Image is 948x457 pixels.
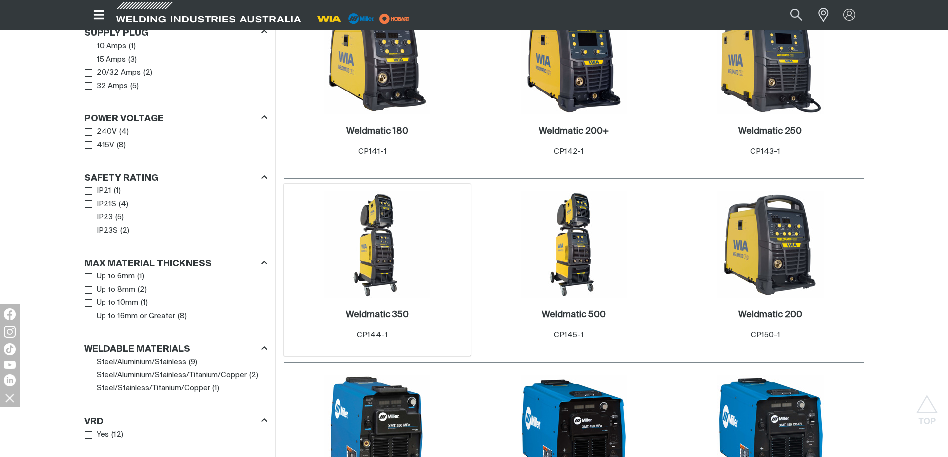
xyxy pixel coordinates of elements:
span: ( 5 ) [115,212,124,223]
input: Product name or item number... [766,4,813,26]
div: Safety Rating [84,171,267,184]
ul: Weldable Materials [85,356,267,395]
span: CP144-1 [357,331,388,339]
a: Steel/Aluminium/Stainless/Titanium/Copper [85,369,247,382]
span: Up to 8mm [97,284,135,296]
span: CP143-1 [750,148,780,155]
span: ( 1 ) [212,383,219,394]
h2: Weldmatic 200+ [539,127,609,136]
h2: Weldmatic 500 [542,310,606,319]
span: Steel/Aluminium/Stainless [97,357,186,368]
a: Weldmatic 500 [542,309,606,321]
div: VRD [84,414,267,428]
a: Steel/Stainless/Titanium/Copper [85,382,211,395]
ul: Supply Plug [85,40,267,92]
a: Weldmatic 350 [346,309,409,321]
a: miller [376,15,413,22]
img: Weldmatic 250 [717,8,824,114]
img: hide socials [1,389,18,406]
a: Weldmatic 180 [346,126,408,137]
span: ( 4 ) [119,126,129,138]
img: Facebook [4,308,16,320]
a: 415V [85,139,115,152]
div: Supply Plug [84,26,267,39]
span: ( 9 ) [189,357,197,368]
a: Up to 16mm or Greater [85,310,176,323]
h2: Weldmatic 200 [738,310,802,319]
button: Search products [779,4,813,26]
a: 20/32 Amps [85,66,141,80]
span: ( 1 ) [137,271,144,282]
img: LinkedIn [4,374,16,386]
span: IP21 [97,185,111,197]
ul: Power Voltage [85,125,267,152]
span: ( 2 ) [120,225,129,237]
div: Weldable Materials [84,342,267,356]
span: Up to 10mm [97,297,138,309]
a: Steel/Aluminium/Stainless [85,356,187,369]
span: Up to 6mm [97,271,135,282]
h3: Supply Plug [84,28,148,39]
h2: Weldmatic 250 [738,127,802,136]
a: 32 Amps [85,80,128,93]
span: CP142-1 [554,148,584,155]
ul: Max Material Thickness [85,270,267,323]
ul: Safety Rating [85,184,267,237]
h3: Max Material Thickness [84,258,211,270]
a: 15 Amps [85,53,126,67]
span: 415V [97,140,114,151]
span: 32 Amps [97,81,128,92]
h2: Weldmatic 180 [346,127,408,136]
a: IP23S [85,224,118,238]
a: Up to 8mm [85,283,136,297]
a: Up to 10mm [85,296,139,310]
a: Yes [85,428,109,442]
img: Weldmatic 180 [324,8,430,114]
h2: Weldmatic 350 [346,310,409,319]
h3: VRD [84,416,104,428]
span: ( 4 ) [119,199,128,210]
img: miller [376,11,413,26]
span: CP145-1 [554,331,584,339]
img: Weldmatic 350 [324,191,430,298]
span: ( 5 ) [130,81,139,92]
img: YouTube [4,361,16,369]
h3: Weldable Materials [84,344,190,355]
span: ( 2 ) [138,284,147,296]
a: Up to 6mm [85,270,135,283]
a: IP23 [85,211,113,224]
a: Weldmatic 200 [738,309,802,321]
span: CP141-1 [358,148,387,155]
button: Scroll to top [916,395,938,417]
img: Weldmatic 500 [521,191,627,298]
span: CP150-1 [751,331,780,339]
span: IP21S [97,199,116,210]
span: 240V [97,126,117,138]
span: ( 1 ) [129,41,136,52]
span: ( 12 ) [111,429,123,441]
span: ( 1 ) [114,185,121,197]
span: ( 2 ) [143,67,152,79]
ul: VRD [85,428,267,442]
a: Weldmatic 200+ [539,126,609,137]
span: IP23 [97,212,113,223]
span: ( 8 ) [117,140,126,151]
img: Instagram [4,326,16,338]
span: 20/32 Amps [97,67,141,79]
span: Up to 16mm or Greater [97,311,175,322]
span: 10 Amps [97,41,126,52]
a: IP21S [85,198,117,211]
img: Weldmatic 200 [717,191,824,298]
h3: Power Voltage [84,113,164,125]
a: Weldmatic 250 [738,126,802,137]
span: ( 3 ) [128,54,137,66]
span: IP23S [97,225,118,237]
img: Weldmatic 200+ [521,8,627,114]
a: 240V [85,125,117,139]
span: Steel/Stainless/Titanium/Copper [97,383,210,394]
span: ( 2 ) [249,370,258,381]
span: 15 Amps [97,54,126,66]
a: IP21 [85,184,112,198]
div: Max Material Thickness [84,257,267,270]
a: 10 Amps [85,40,127,53]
